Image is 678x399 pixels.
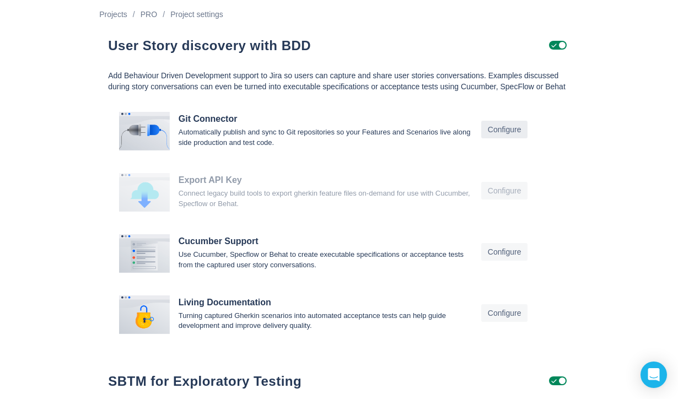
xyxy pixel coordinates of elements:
[488,243,521,261] span: Configure
[481,121,528,138] button: Configure
[127,8,141,21] div: /
[179,234,472,248] h3: Cucumber Support
[488,182,521,199] span: Configure
[108,71,570,93] p: Add Behaviour Driven Development support to Jira so users can capture and share user stories conv...
[108,373,491,390] h1: SBTM for Exploratory Testing
[119,173,170,212] img: 2y333a7zPOGPUgP98Dt6g889MBDDz38N21tVM8cWutFAAAAAElFTkSuQmCC
[481,304,528,322] button: Configure
[179,127,472,148] p: Automatically publish and sync to Git repositories so your Features and Scenarios live along side...
[179,112,472,126] h3: Git Connector
[179,295,472,309] h3: Living Documentation
[157,8,170,21] div: /
[99,8,127,21] a: Projects
[481,182,528,199] button: Configure
[488,121,521,138] span: Configure
[141,8,157,21] a: PRO
[179,250,472,270] p: Use Cucumber, Specflow or Behat to create executable specifications or acceptance tests from the ...
[170,8,223,21] a: Project settings
[488,304,521,322] span: Configure
[550,41,558,50] span: Uncheck
[481,243,528,261] button: Configure
[179,311,472,331] p: Turning captured Gherkin scenarios into automated acceptance tests can help guide development and...
[179,188,472,209] p: Connect legacy build tools to export gherkin feature files on-demand for use with Cucumber, Specf...
[119,295,170,334] img: e52e3d1eb0d6909af0b0184d9594f73b.png
[108,37,491,54] h1: User Story discovery with BDD
[641,362,667,388] div: Open Intercom Messenger
[119,112,170,150] img: frLO3nNNOywAAAABJRU5ErkJggg==
[550,376,558,385] span: Uncheck
[119,234,170,273] img: vhH2hqtHqhtfwMUtl0c5csJQQAAAABJRU5ErkJggg==
[179,173,472,187] h3: Export API Key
